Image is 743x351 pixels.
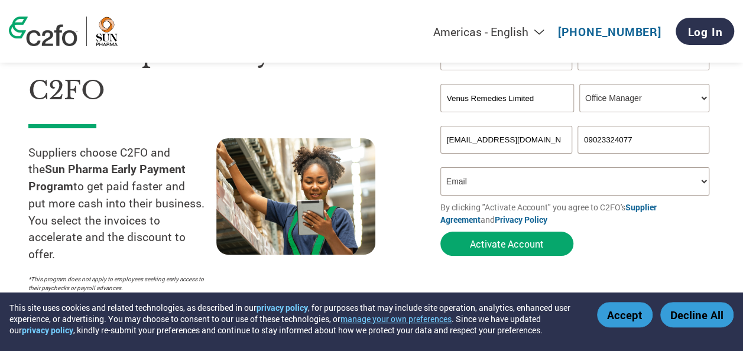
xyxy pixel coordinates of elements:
a: Log In [676,18,734,45]
div: Inavlid Phone Number [577,155,709,162]
p: By clicking "Activate Account" you agree to C2FO's and [440,201,715,226]
input: Invalid Email format [440,126,572,154]
button: Accept [597,302,653,327]
select: Title/Role [579,84,709,112]
p: Suppliers choose C2FO and the to get paid faster and put more cash into their business. You selec... [28,144,216,264]
input: Your company name* [440,84,574,112]
div: Invalid first name or first name is too long [440,71,572,79]
a: Privacy Policy [495,214,547,225]
p: *This program does not apply to employees seeking early access to their paychecks or payroll adva... [28,275,205,292]
img: c2fo logo [9,17,77,46]
button: Decline All [660,302,734,327]
div: Invalid company name or company name is too long [440,113,709,121]
button: manage your own preferences [340,313,452,324]
input: Phone* [577,126,709,154]
div: Inavlid Email Address [440,155,572,162]
a: privacy policy [257,302,308,313]
a: Supplier Agreement [440,201,657,225]
img: supply chain worker [216,138,375,255]
a: privacy policy [22,324,73,336]
div: This site uses cookies and related technologies, as described in our , for purposes that may incl... [9,302,580,336]
a: [PHONE_NUMBER] [558,24,661,39]
button: Activate Account [440,232,573,256]
strong: Sun Pharma Early Payment Program [28,161,186,193]
img: Sun Pharma [96,17,118,46]
div: Invalid last name or last name is too long [577,71,709,79]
